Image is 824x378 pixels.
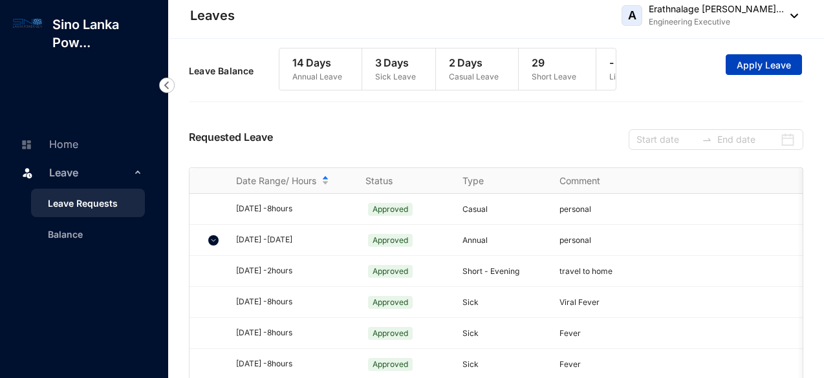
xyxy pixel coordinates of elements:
[292,55,342,70] p: 14 Days
[292,70,342,83] p: Annual Leave
[350,168,447,194] th: Status
[702,134,712,145] span: to
[462,296,544,309] p: Sick
[17,138,78,151] a: Home
[559,297,600,307] span: Viral Fever
[236,265,350,277] div: [DATE] - 2 hours
[462,358,544,371] p: Sick
[159,78,175,93] img: nav-icon-left.19a07721e4dec06a274f6d07517f07b7.svg
[208,235,219,246] img: chevron-down.5dccb45ca3e6429452e9960b4a33955c.svg
[609,70,649,83] p: Lieu Leave
[532,55,576,70] p: 29
[447,168,544,194] th: Type
[368,358,413,371] span: Approved
[462,327,544,340] p: Sick
[462,234,544,247] p: Annual
[189,65,279,78] p: Leave Balance
[717,132,777,147] input: End date
[368,296,413,309] span: Approved
[49,160,131,185] span: Leave
[38,198,118,209] a: Leave Requests
[375,70,416,83] p: Sick Leave
[368,327,413,340] span: Approved
[236,296,350,308] div: [DATE] - 8 hours
[559,235,591,245] span: personal
[609,55,649,70] p: -
[649,3,784,16] p: Erathnalage [PERSON_NAME]...
[784,14,798,18] img: dropdown-black.8e83cc76930a90b1a4fdb6d089b7bf3a.svg
[236,203,350,215] div: [DATE] - 8 hours
[462,203,544,216] p: Casual
[628,10,636,21] span: A
[702,134,712,145] span: swap-right
[236,174,316,187] span: Date Range/ Hours
[21,139,32,151] img: home-unselected.a29eae3204392db15eaf.svg
[236,234,350,246] div: [DATE] - [DATE]
[190,6,235,25] p: Leaves
[236,327,350,339] div: [DATE] - 8 hours
[726,54,802,75] button: Apply Leave
[559,359,581,369] span: Fever
[449,70,499,83] p: Casual Leave
[544,168,641,194] th: Comment
[368,203,413,216] span: Approved
[636,132,697,147] input: Start date
[375,55,416,70] p: 3 Days
[462,265,544,278] p: Short - Evening
[559,328,581,338] span: Fever
[38,229,83,240] a: Balance
[559,204,591,214] span: personal
[368,265,413,278] span: Approved
[236,358,350,370] div: [DATE] - 8 hours
[559,266,613,276] span: travel to home
[649,16,784,28] p: Engineering Executive
[737,59,791,72] span: Apply Leave
[42,16,168,52] p: Sino Lanka Pow...
[532,70,576,83] p: Short Leave
[10,129,153,158] li: Home
[189,129,273,150] p: Requested Leave
[449,55,499,70] p: 2 Days
[21,166,34,179] img: leave.99b8a76c7fa76a53782d.svg
[368,234,413,247] span: Approved
[13,16,42,30] img: log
